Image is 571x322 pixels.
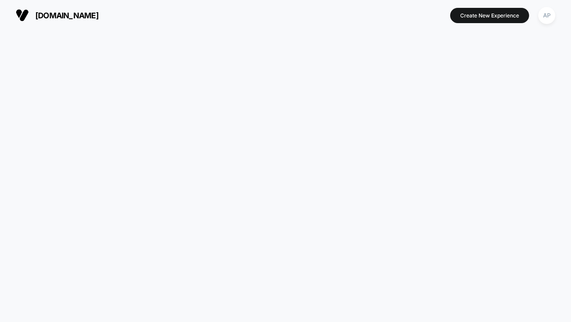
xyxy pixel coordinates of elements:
span: [DOMAIN_NAME] [35,11,99,20]
div: AP [538,7,555,24]
button: [DOMAIN_NAME] [13,8,101,22]
button: Create New Experience [450,8,529,23]
button: AP [536,7,558,24]
img: Visually logo [16,9,29,22]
